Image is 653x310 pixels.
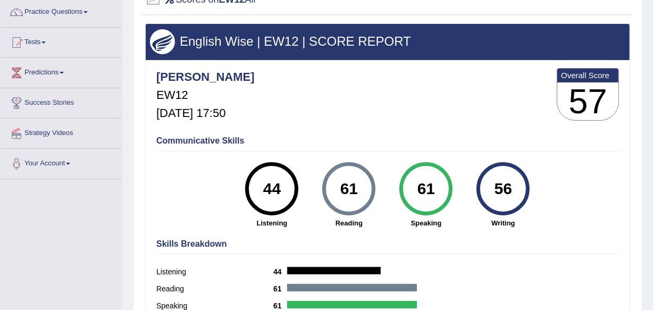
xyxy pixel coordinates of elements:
[557,82,618,121] h3: 57
[330,166,369,211] div: 61
[470,218,537,228] strong: Writing
[393,218,459,228] strong: Speaking
[1,149,122,175] a: Your Account
[156,89,255,102] h5: EW12
[156,239,619,249] h4: Skills Breakdown
[253,166,291,211] div: 44
[156,266,273,278] label: Listening
[561,71,615,80] b: Overall Score
[150,29,175,54] img: wings.png
[156,71,255,83] h4: [PERSON_NAME]
[1,28,122,54] a: Tests
[273,284,287,293] b: 61
[407,166,446,211] div: 61
[156,283,273,295] label: Reading
[1,88,122,115] a: Success Stories
[156,136,619,146] h4: Communicative Skills
[1,119,122,145] a: Strategy Videos
[150,35,625,48] h3: English Wise | EW12 | SCORE REPORT
[273,267,287,276] b: 44
[1,58,122,85] a: Predictions
[316,218,382,228] strong: Reading
[273,301,287,310] b: 61
[484,166,523,211] div: 56
[156,107,255,120] h5: [DATE] 17:50
[239,218,305,228] strong: Listening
